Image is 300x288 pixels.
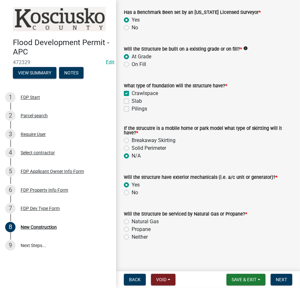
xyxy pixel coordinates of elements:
label: At Grade [132,53,151,61]
label: Yes [132,16,140,24]
div: FDP Start [21,95,40,100]
label: If the strucutre is a mobile home or park model what type of skirtting will it have? [124,126,292,136]
div: 2 [5,110,15,121]
label: N/A [132,152,141,160]
label: Neither [132,233,148,241]
button: Notes [59,67,84,79]
label: On Fill [132,61,146,68]
a: Edit [106,59,115,65]
div: 1 [5,92,15,102]
div: 8 [5,222,15,232]
label: Yes [132,181,140,189]
div: 3 [5,129,15,139]
div: 4 [5,148,15,158]
img: Kosciusko County, Indiana [13,7,106,31]
div: 9 [5,240,15,251]
label: Has a Benchmark Been set by an [US_STATE] Licensed Surveyor [124,10,261,15]
button: Void [151,274,175,285]
label: Will the Structure be serviced by Natural Gas or Propane? [124,212,247,216]
span: Next [276,277,287,282]
label: Slab [132,97,142,105]
label: Will the Structure be built on a existing grade or on fill? [124,47,242,52]
label: Breakaway Skirting [132,137,175,144]
div: FDP Dev Type Form [21,206,60,211]
div: 6 [5,185,15,195]
label: Pilings [132,105,147,113]
button: Next [271,274,292,285]
div: 5 [5,166,15,177]
label: Solid Perimeter [132,144,166,152]
label: Propane [132,226,151,233]
div: FDP Applicant Owner Info Form [21,169,84,174]
wm-modal-confirm: Notes [59,71,84,76]
button: Save & Exit [226,274,265,285]
label: What type of foundation will the structure have? [124,84,227,88]
h4: Flood Development Permit - APC [13,38,111,57]
span: Void [156,277,166,282]
div: 7 [5,203,15,214]
button: View Summary [13,67,56,79]
div: Parcel search [21,113,48,118]
span: Save & Exit [232,277,256,282]
wm-modal-confirm: Edit Application Number [106,59,115,65]
div: Select contractor [21,150,55,155]
button: Back [124,274,146,285]
div: FDP Property Info Form [21,188,68,192]
label: Will the structure have exterior mechanicals (i.e. a/c unit or generator)? [124,175,277,180]
div: New Construction [21,225,57,229]
wm-modal-confirm: Summary [13,71,56,76]
span: Back [129,277,141,282]
label: No [132,189,138,197]
i: info [243,46,248,51]
label: Natural Gas [132,218,159,226]
span: 472329 [13,59,103,65]
div: Require User [21,132,46,137]
label: Crawlspace [132,90,158,97]
label: No [132,24,138,32]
